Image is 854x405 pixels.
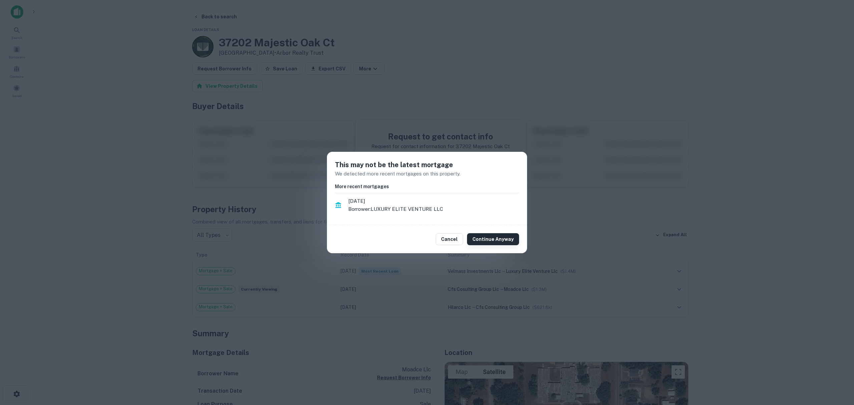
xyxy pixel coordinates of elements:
span: [DATE] [348,197,519,205]
h5: This may not be the latest mortgage [335,160,519,170]
button: Continue Anyway [467,233,519,245]
p: We detected more recent mortgages on this property. [335,170,519,178]
iframe: Chat Widget [821,352,854,384]
h6: More recent mortgages [335,183,519,190]
p: Borrower: LUXURY ELITE VENTURE LLC [348,205,519,213]
button: Cancel [436,233,463,245]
